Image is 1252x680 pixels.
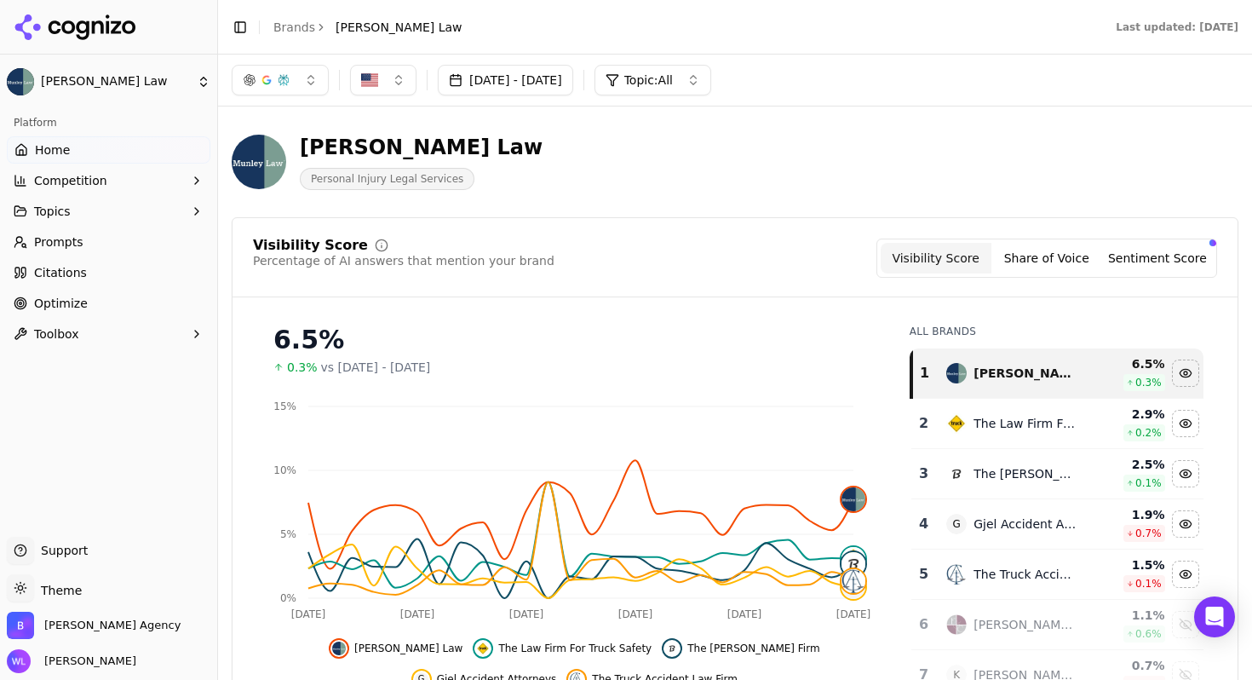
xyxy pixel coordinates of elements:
span: The Law Firm For Truck Safety [498,642,652,655]
div: 1.9 % [1091,506,1165,523]
a: Prompts [7,228,210,256]
div: 6.5 % [1091,355,1165,372]
div: [PERSON_NAME] Law [973,365,1077,382]
span: Personal Injury Legal Services [300,168,474,190]
button: Topics [7,198,210,225]
button: Hide the levin firm data [662,638,819,659]
button: Sentiment Score [1102,243,1213,274]
span: 0.3% [287,359,318,376]
span: 0.7 % [1135,527,1162,540]
span: [PERSON_NAME] Law [41,74,190,89]
tspan: [DATE] [727,608,762,620]
img: the levin firm [946,464,967,484]
div: 3 [918,464,930,484]
nav: breadcrumb [273,19,462,36]
span: Topic: All [624,72,673,89]
button: Hide the law firm for truck safety data [473,638,652,659]
tspan: 0% [280,592,296,604]
span: Prompts [34,233,83,251]
button: Hide gjel accident attorneys data [1172,510,1199,538]
button: Hide munley law data [329,638,462,659]
button: Competition [7,167,210,194]
div: 2 [918,413,930,434]
tspan: 15% [273,401,296,412]
tspan: [DATE] [400,608,435,620]
div: The [PERSON_NAME] Firm [973,465,1077,482]
span: [PERSON_NAME] [37,654,136,669]
img: the law firm for truck safety [946,413,967,434]
span: 0.1 % [1135,476,1162,490]
tspan: 10% [273,464,296,476]
img: munley law [841,487,865,511]
div: 2.9 % [1091,406,1165,423]
div: All Brands [910,325,1203,338]
div: Last updated: [DATE] [1116,20,1238,34]
div: Open Intercom Messenger [1194,596,1235,637]
img: fellerman & ciarimboli [946,614,967,635]
span: Support [34,542,88,559]
img: munley law [946,363,967,383]
img: the truck accident law firm [946,564,967,585]
tspan: [DATE] [836,608,871,620]
span: Home [35,141,70,158]
button: Share of Voice [991,243,1102,274]
img: Wendy Lindars [7,649,31,673]
button: Hide the law firm for truck safety data [1172,410,1199,437]
tspan: [DATE] [618,608,653,620]
div: 6 [918,614,930,635]
a: Home [7,136,210,164]
div: 0.7 % [1091,657,1165,674]
button: Hide the truck accident law firm data [1172,561,1199,588]
tr: 5the truck accident law firmThe Truck Accident Law Firm1.5%0.1%Hide the truck accident law firm data [911,550,1203,600]
tr: 4GGjel Accident Attorneys1.9%0.7%Hide gjel accident attorneys data [911,499,1203,550]
a: Optimize [7,290,210,317]
div: The Law Firm For Truck Safety [973,415,1077,432]
span: G [946,514,967,534]
tspan: [DATE] [509,608,544,620]
button: [DATE] - [DATE] [438,65,573,95]
img: Munley Law [7,68,34,95]
span: 0.6 % [1135,627,1162,641]
img: the levin firm [665,642,679,655]
span: 0.3 % [1135,376,1162,389]
div: The Truck Accident Law Firm [973,566,1077,583]
button: Open organization switcher [7,612,181,639]
span: Bob Agency [44,618,181,633]
tr: 3the levin firmThe [PERSON_NAME] Firm2.5%0.1%Hide the levin firm data [911,449,1203,499]
span: Toolbox [34,326,79,343]
img: the law firm for truck safety [476,642,490,655]
div: Percentage of AI answers that mention your brand [253,252,554,269]
span: [PERSON_NAME] Law [354,642,462,655]
div: 1 [920,363,930,383]
tspan: [DATE] [291,608,326,620]
a: Citations [7,259,210,286]
button: Show fellerman & ciarimboli data [1172,611,1199,638]
a: Brands [273,20,315,34]
button: Toolbox [7,320,210,348]
img: Munley Law [232,135,286,189]
span: [PERSON_NAME] Law [336,19,462,36]
button: Visibility Score [881,243,991,274]
div: 6.5% [273,325,876,355]
div: 1.5 % [1091,556,1165,573]
img: Bob Agency [7,612,34,639]
div: 2.5 % [1091,456,1165,473]
tr: 2the law firm for truck safetyThe Law Firm For Truck Safety2.9%0.2%Hide the law firm for truck sa... [911,399,1203,449]
img: the truck accident law firm [841,569,865,593]
div: [PERSON_NAME] Law [300,134,543,161]
span: Competition [34,172,107,189]
img: the law firm for truck safety [841,547,865,571]
img: munley law [332,642,346,655]
div: 1.1 % [1091,607,1165,624]
div: Gjel Accident Attorneys [973,516,1077,533]
span: Theme [34,584,82,597]
span: The [PERSON_NAME] Firm [687,642,819,655]
span: Citations [34,264,87,281]
span: 0.1 % [1135,577,1162,591]
img: the levin firm [841,552,865,576]
button: Hide the levin firm data [1172,460,1199,487]
div: 4 [918,514,930,534]
span: Topics [34,203,71,220]
span: vs [DATE] - [DATE] [321,359,431,376]
button: Hide munley law data [1172,360,1199,387]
